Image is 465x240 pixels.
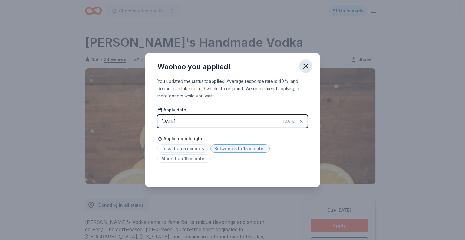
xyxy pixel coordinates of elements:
span: Apply date [157,107,186,113]
div: Woohoo you applied! [157,62,231,72]
b: applied [209,79,225,84]
span: Less than 5 minutes [157,144,208,153]
span: Between 5 to 15 minutes [210,144,270,153]
div: [DATE] [161,118,176,125]
button: [DATE][DATE] [157,115,308,128]
span: Application length [157,135,202,142]
span: [DATE] [283,119,296,124]
span: More than 15 minutes [157,154,211,163]
div: You updated the status to . Average response rate is 40%, and donors can take up to 3 weeks to re... [157,78,308,100]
